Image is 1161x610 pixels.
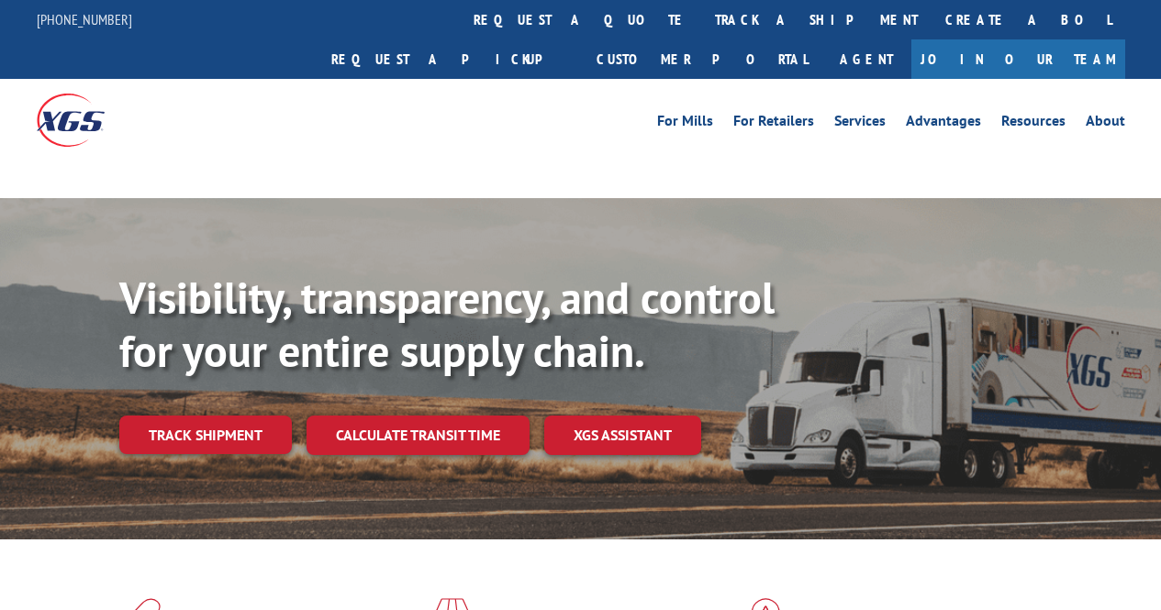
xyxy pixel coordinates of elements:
[657,114,713,134] a: For Mills
[583,39,821,79] a: Customer Portal
[37,10,132,28] a: [PHONE_NUMBER]
[1086,114,1125,134] a: About
[911,39,1125,79] a: Join Our Team
[1001,114,1066,134] a: Resources
[733,114,814,134] a: For Retailers
[318,39,583,79] a: Request a pickup
[834,114,886,134] a: Services
[119,416,292,454] a: Track shipment
[119,269,775,379] b: Visibility, transparency, and control for your entire supply chain.
[906,114,981,134] a: Advantages
[307,416,530,455] a: Calculate transit time
[544,416,701,455] a: XGS ASSISTANT
[821,39,911,79] a: Agent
